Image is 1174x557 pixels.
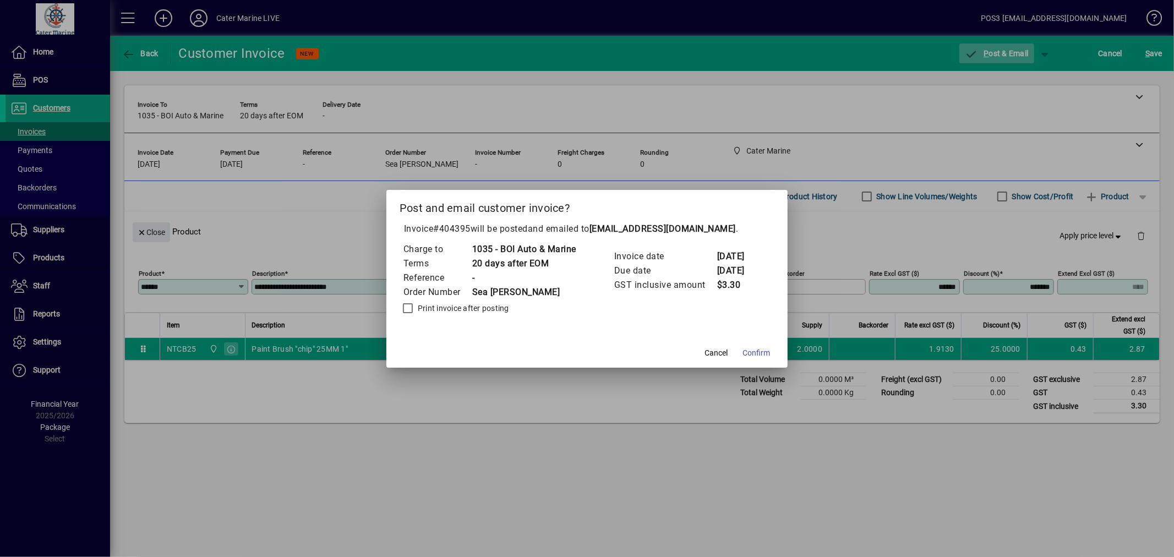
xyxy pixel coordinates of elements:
[614,249,717,264] td: Invoice date
[472,285,576,299] td: Sea [PERSON_NAME]
[614,278,717,292] td: GST inclusive amount
[472,256,576,271] td: 20 days after EOM
[403,285,472,299] td: Order Number
[403,271,472,285] td: Reference
[614,264,717,278] td: Due date
[416,303,509,314] label: Print invoice after posting
[403,242,472,256] td: Charge to
[717,278,761,292] td: $3.30
[717,264,761,278] td: [DATE]
[589,223,736,234] b: [EMAIL_ADDRESS][DOMAIN_NAME]
[717,249,761,264] td: [DATE]
[472,271,576,285] td: -
[698,343,734,363] button: Cancel
[528,223,736,234] span: and emailed to
[403,256,472,271] td: Terms
[742,347,770,359] span: Confirm
[472,242,576,256] td: 1035 - BOI Auto & Marine
[705,347,728,359] span: Cancel
[400,222,774,236] p: Invoice will be posted .
[434,223,471,234] span: #404395
[386,190,788,222] h2: Post and email customer invoice?
[738,343,774,363] button: Confirm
